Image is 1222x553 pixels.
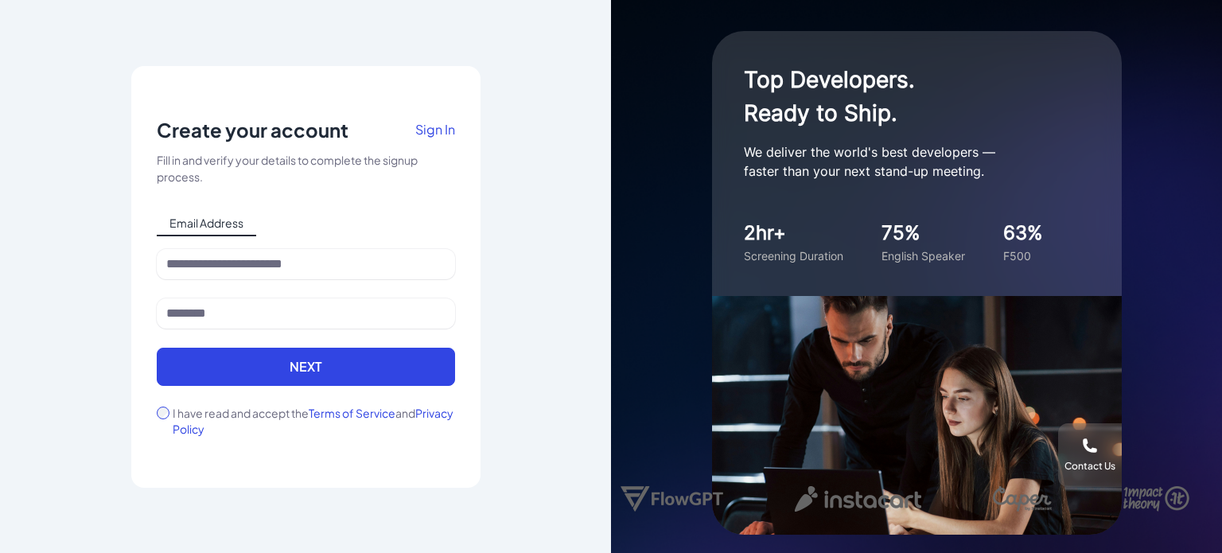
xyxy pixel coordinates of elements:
p: We deliver the world's best developers — faster than your next stand-up meeting. [744,142,1062,181]
button: Contact Us [1058,423,1122,487]
span: Sign In [415,121,455,138]
button: Next [157,348,455,386]
div: Fill in and verify your details to complete the signup process. [157,152,455,185]
span: Terms of Service [309,406,395,420]
span: Email Address [157,211,256,236]
span: Privacy Policy [173,406,453,436]
a: Sign In [415,117,455,152]
div: F500 [1003,247,1043,264]
p: Create your account [157,117,348,142]
div: English Speaker [881,247,965,264]
h1: Top Developers. Ready to Ship. [744,63,1062,130]
div: Contact Us [1064,460,1115,473]
div: Screening Duration [744,247,843,264]
div: 75% [881,219,965,247]
div: 63% [1003,219,1043,247]
label: I have read and accept the and [173,405,455,437]
div: 2hr+ [744,219,843,247]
